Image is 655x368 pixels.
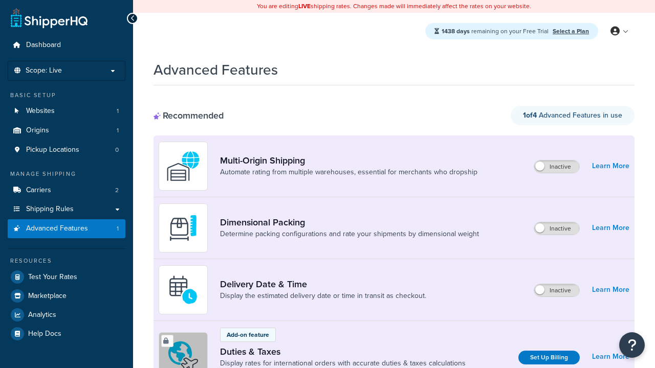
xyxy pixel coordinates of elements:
[8,268,125,286] a: Test Your Rates
[8,141,125,159] li: Pickup Locations
[8,325,125,343] a: Help Docs
[8,121,125,140] a: Origins1
[26,205,74,214] span: Shipping Rules
[298,2,311,11] b: LIVE
[220,279,426,290] a: Delivery Date & Time
[117,126,119,135] span: 1
[154,60,278,80] h1: Advanced Features
[8,181,125,200] a: Carriers2
[154,110,224,121] div: Recommended
[442,27,550,36] span: remaining on your Free Trial
[26,126,49,135] span: Origins
[518,351,580,364] a: Set Up Billing
[534,284,579,296] label: Inactive
[26,66,62,75] span: Scope: Live
[8,102,125,121] li: Websites
[117,107,119,116] span: 1
[28,273,77,282] span: Test Your Rates
[28,292,67,301] span: Marketplace
[8,306,125,324] a: Analytics
[165,148,201,184] img: WatD5o0RtDAAAAAElFTkSuQmCC
[26,107,55,116] span: Websites
[165,210,201,246] img: DTVBYsAAAAAASUVORK5CYII=
[592,159,629,173] a: Learn More
[220,291,426,301] a: Display the estimated delivery date or time in transit as checkout.
[115,186,119,195] span: 2
[26,146,79,154] span: Pickup Locations
[220,167,477,177] a: Automate rating from multiple warehouses, essential for merchants who dropship
[227,330,269,339] p: Add-on feature
[8,102,125,121] a: Websites1
[534,222,579,235] label: Inactive
[8,181,125,200] li: Carriers
[26,224,88,233] span: Advanced Features
[523,110,622,121] span: Advanced Features in use
[115,146,119,154] span: 0
[8,170,125,178] div: Manage Shipping
[592,221,629,235] a: Learn More
[442,27,470,36] strong: 1438 days
[28,330,61,338] span: Help Docs
[553,27,589,36] a: Select a Plan
[8,219,125,238] li: Advanced Features
[26,41,61,50] span: Dashboard
[8,219,125,238] a: Advanced Features1
[534,160,579,173] label: Inactive
[220,229,479,239] a: Determine packing configurations and rate your shipments by dimensional weight
[592,283,629,297] a: Learn More
[523,110,537,121] strong: 1 of 4
[220,346,466,357] a: Duties & Taxes
[8,141,125,159] a: Pickup Locations0
[28,311,56,319] span: Analytics
[8,36,125,55] a: Dashboard
[220,155,477,166] a: Multi-Origin Shipping
[117,224,119,233] span: 1
[592,350,629,364] a: Learn More
[8,257,125,265] div: Resources
[26,186,51,195] span: Carriers
[8,287,125,305] a: Marketplace
[165,272,201,308] img: gfkeb5ejjkALwAAAABJRU5ErkJggg==
[619,332,645,358] button: Open Resource Center
[220,217,479,228] a: Dimensional Packing
[8,200,125,219] a: Shipping Rules
[8,91,125,100] div: Basic Setup
[8,121,125,140] li: Origins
